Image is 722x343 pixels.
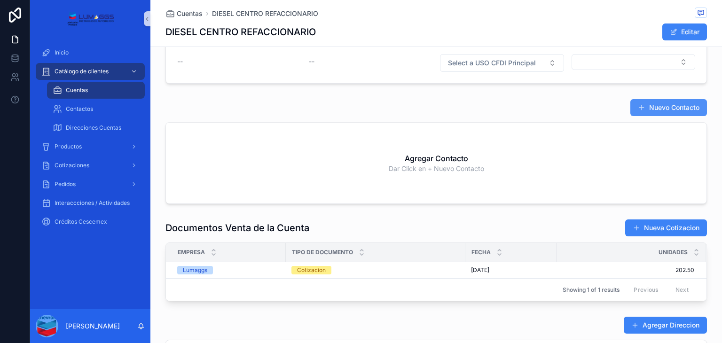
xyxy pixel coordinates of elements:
[471,266,551,274] a: [DATE]
[572,54,696,70] button: Select Button
[30,38,150,242] div: contenido desplazable
[66,86,88,94] span: Cuentas
[297,266,326,274] div: Cotizacion
[625,219,707,236] button: Nueva Cotizacion
[471,266,489,274] span: [DATE]
[66,124,121,132] span: Direcciones Cuentas
[309,57,314,66] span: --
[440,54,564,72] button: Select Button
[55,162,89,169] font: Cotizaciones
[36,63,145,80] a: Catálogo de clientes
[165,221,309,234] h1: Documentos Venta de la Cuenta
[55,143,82,150] font: Productos
[66,321,120,331] p: [PERSON_NAME]
[47,101,145,117] a: Contactos
[66,11,114,26] img: Logotipo de la aplicación
[662,23,707,40] button: Editar
[36,213,145,230] a: Créditos Cescemex
[55,199,130,207] span: Interaccciones / Actividades
[624,317,707,334] button: Agregar Direccion
[557,266,694,274] a: 202.50
[659,249,688,256] span: Unidades
[55,218,107,225] font: Créditos Cescemex
[405,153,468,164] h2: Agregar Contacto
[471,249,491,256] span: Fecha
[389,164,484,173] span: Dar Click en + Nuevo Contacto
[36,195,145,211] a: Interaccciones / Actividades
[291,266,460,274] a: Cotizacion
[292,249,353,256] span: Tipo de Documento
[563,286,620,294] span: Showing 1 of 1 results
[177,57,183,66] span: --
[36,157,145,174] a: Cotizaciones
[55,180,76,187] font: Pedidos
[178,249,205,256] span: Empresa
[630,99,707,116] button: Nuevo Contacto
[66,105,93,113] span: Contactos
[165,9,203,18] a: Cuentas
[212,9,318,18] a: DIESEL CENTRO REFACCIONARIO
[55,68,109,75] font: Catálogo de clientes
[36,44,145,61] a: Inicio
[165,25,316,39] h1: DIESEL CENTRO REFACCIONARIO
[47,82,145,99] a: Cuentas
[55,49,69,56] span: Inicio
[36,138,145,155] a: Productos
[177,9,203,18] span: Cuentas
[448,58,536,68] span: Select a USO CFDI Principal
[36,176,145,193] a: Pedidos
[47,119,145,136] a: Direcciones Cuentas
[183,266,207,274] div: Lumaggs
[177,266,280,274] a: Lumaggs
